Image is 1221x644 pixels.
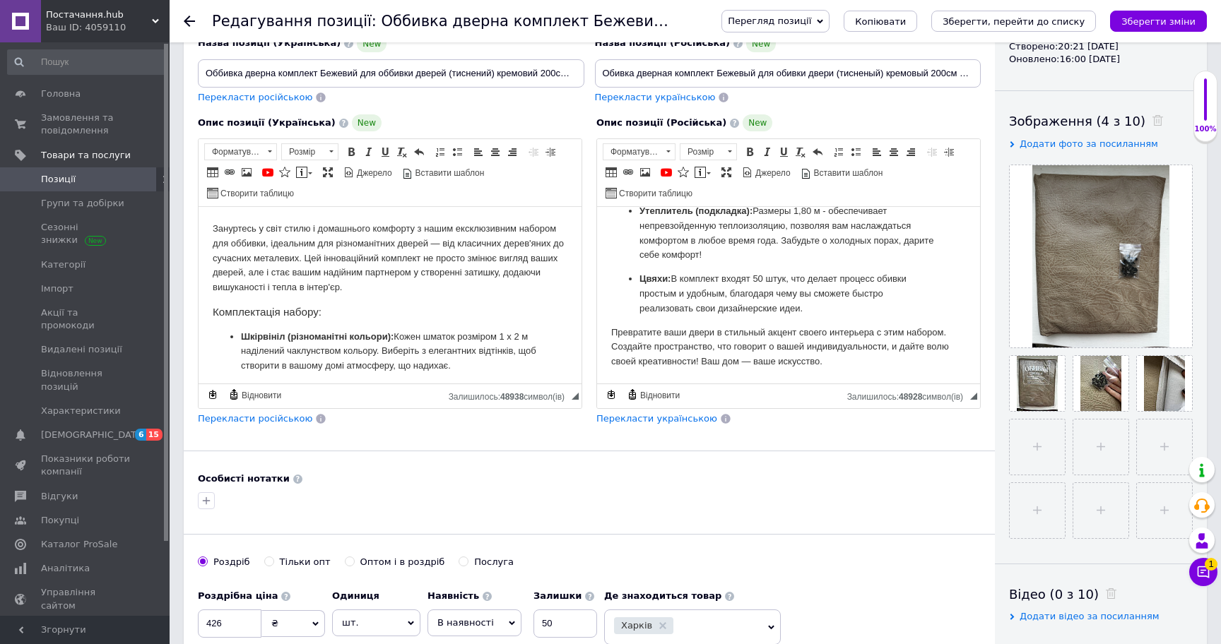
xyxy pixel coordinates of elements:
input: 0 [198,609,261,638]
span: Покупці [41,514,79,527]
span: Товари та послуги [41,149,131,162]
strong: Цвяхи: [42,66,73,77]
span: Позиції [41,173,76,186]
button: Чат з покупцем1 [1189,558,1217,586]
b: Роздрібна ціна [198,590,278,601]
span: Аналітика [41,562,90,575]
input: Наприклад, H&M жіноча сукня зелена 38 розмір вечірня максі з блискітками [198,59,584,88]
span: Харків [621,621,652,630]
span: Форматування [205,144,263,160]
p: Кожен шматок розміром 1 х 2 м наділений чаклунством кольору. Виберіть з елегантних відтінків, щоб... [42,123,341,167]
div: Ваш ID: 4059110 [46,21,170,34]
span: New [743,114,772,131]
span: Перекласти українською [595,92,716,102]
a: Зображення [637,165,653,180]
a: Максимізувати [719,165,734,180]
span: New [357,35,387,52]
span: Створити таблицю [218,188,294,200]
a: Зменшити відступ [924,144,940,160]
span: Показники роботи компанії [41,453,131,478]
p: В комплект входят 50 штук, что делает процесс обивки простым и удобным, благодаря чему вы сможете... [42,65,341,109]
span: Вставити шаблон [812,167,883,179]
b: Наявність [427,590,479,601]
a: Форматування [204,143,277,160]
span: Головна [41,88,81,100]
span: Перекласти українською [596,413,717,424]
span: Каталог ProSale [41,538,117,551]
button: Копіювати [844,11,917,32]
b: Залишки [533,590,582,601]
a: Курсив (⌘+I) [360,144,376,160]
a: По лівому краю [869,144,885,160]
span: Сезонні знижки [41,221,131,246]
a: Вставити шаблон [798,165,885,180]
input: Пошук [7,49,167,75]
div: Тільки опт [280,556,331,568]
span: шт. [332,609,420,636]
span: Перегляд позиції [728,16,811,26]
h1: Редагування позиції: Оббивка дверна комплект Бежевий для оббивки дверей (тиснений) кремовий 200см... [212,13,1116,30]
a: Відновити [625,387,682,402]
div: Оптом і в роздріб [360,556,445,568]
a: Таблиця [603,165,619,180]
span: Відгуки [41,490,78,503]
a: Жирний (⌘+B) [343,144,359,160]
span: Додати відео за посиланням [1020,611,1160,621]
a: Джерело [341,165,394,180]
a: Форматування [603,143,676,160]
a: Вставити/видалити маркований список [449,144,465,160]
div: Зображення (4 з 10) [1009,112,1193,130]
span: Форматування [603,144,661,160]
span: Потягніть для зміни розмірів [572,393,579,400]
a: Вставити іконку [676,165,691,180]
p: Превратите ваши двери в стильный акцент своего интерьера с этим набором. Создайте пространство, ч... [14,119,369,162]
span: Джерело [753,167,791,179]
a: Збільшити відступ [941,144,957,160]
a: Вставити/видалити нумерований список [831,144,847,160]
span: Характеристики [41,405,121,417]
span: Вставити шаблон [413,167,485,179]
a: Зробити резервну копію зараз [603,387,619,402]
span: Назва позиції (Українська) [198,37,341,48]
span: Перекласти російською [198,92,312,102]
a: Повернути (⌘+Z) [810,144,825,160]
strong: Шкірвініл (різноманітні кольори): [42,124,195,135]
a: Видалити форматування [394,144,410,160]
span: Замовлення та повідомлення [41,112,131,137]
a: Зробити резервну копію зараз [205,387,220,402]
span: Опис позиції (Російська) [596,117,726,128]
div: Повернутися назад [184,16,195,27]
span: Відео (0 з 10) [1009,587,1099,602]
div: Роздріб [213,556,250,568]
span: 6 [135,429,146,441]
a: Створити таблицю [205,185,296,201]
a: Збільшити відступ [543,144,558,160]
a: Вставити іконку [277,165,293,180]
a: Джерело [740,165,793,180]
a: По правому краю [505,144,520,160]
h3: Комплектація набору: [14,99,369,112]
div: Послуга [474,556,514,568]
span: Акції та промокоди [41,306,131,332]
a: Вставити/видалити маркований список [848,144,863,160]
a: Вставити/видалити нумерований список [432,144,448,160]
p: Розміри 1,80 м — забезпечує неперевершену теплоізоляцію, дозволяючи вам насолоджуватись комфортом... [42,176,341,234]
input: - [533,609,597,638]
span: ₴ [271,618,278,628]
a: Жирний (⌘+B) [742,144,757,160]
i: Зберегти зміни [1121,16,1196,27]
span: [DEMOGRAPHIC_DATA] [41,429,146,441]
span: Копіювати [855,16,906,27]
div: 100% Якість заповнення [1193,71,1217,142]
span: 48928 [899,392,922,402]
i: Зберегти, перейти до списку [943,16,1085,27]
div: Створено: 20:21 [DATE] [1009,40,1193,53]
a: По центру [886,144,902,160]
span: Створити таблицю [617,188,692,200]
span: 48938 [500,392,524,402]
span: Постачання.hub [46,8,152,21]
span: Потягніть для зміни розмірів [970,393,977,400]
a: По лівому краю [471,144,486,160]
a: Вставити шаблон [400,165,487,180]
span: В наявності [437,617,494,628]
